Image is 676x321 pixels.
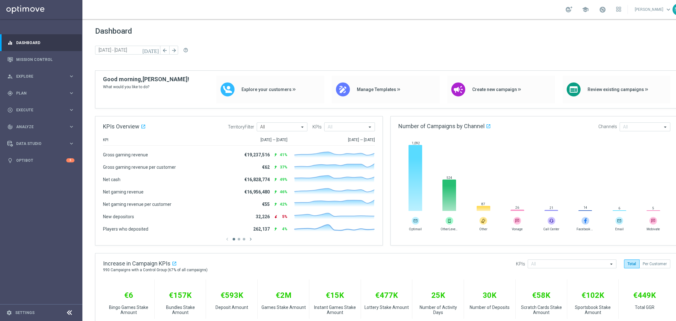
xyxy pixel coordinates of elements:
button: gps_fixed Plan keyboard_arrow_right [7,91,75,96]
span: Execute [16,108,68,112]
i: track_changes [7,124,13,130]
span: Plan [16,91,68,95]
button: Data Studio keyboard_arrow_right [7,141,75,146]
i: play_circle_outline [7,107,13,113]
i: keyboard_arrow_right [68,141,74,147]
i: gps_fixed [7,90,13,96]
i: keyboard_arrow_right [68,73,74,79]
div: Execute [7,107,68,113]
a: Settings [15,311,35,315]
span: school [582,6,589,13]
i: person_search [7,74,13,79]
a: Optibot [16,152,66,169]
a: [PERSON_NAME]keyboard_arrow_down [634,5,673,14]
button: person_search Explore keyboard_arrow_right [7,74,75,79]
div: Explore [7,74,68,79]
div: Plan [7,90,68,96]
div: Data Studio [7,141,68,147]
span: Analyze [16,125,68,129]
span: keyboard_arrow_down [665,6,672,13]
i: lightbulb [7,158,13,163]
button: play_circle_outline Execute keyboard_arrow_right [7,108,75,113]
i: settings [6,310,12,316]
div: Analyze [7,124,68,130]
i: equalizer [7,40,13,46]
div: Mission Control [7,51,74,68]
span: Data Studio [16,142,68,146]
i: keyboard_arrow_right [68,107,74,113]
a: Mission Control [16,51,74,68]
button: lightbulb Optibot 5 [7,158,75,163]
div: Dashboard [7,34,74,51]
div: Optibot [7,152,74,169]
button: equalizer Dashboard [7,40,75,45]
a: Dashboard [16,34,74,51]
button: track_changes Analyze keyboard_arrow_right [7,124,75,129]
span: Explore [16,75,68,78]
div: 5 [66,158,74,162]
i: keyboard_arrow_right [68,124,74,130]
i: keyboard_arrow_right [68,90,74,96]
button: Mission Control [7,57,75,62]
